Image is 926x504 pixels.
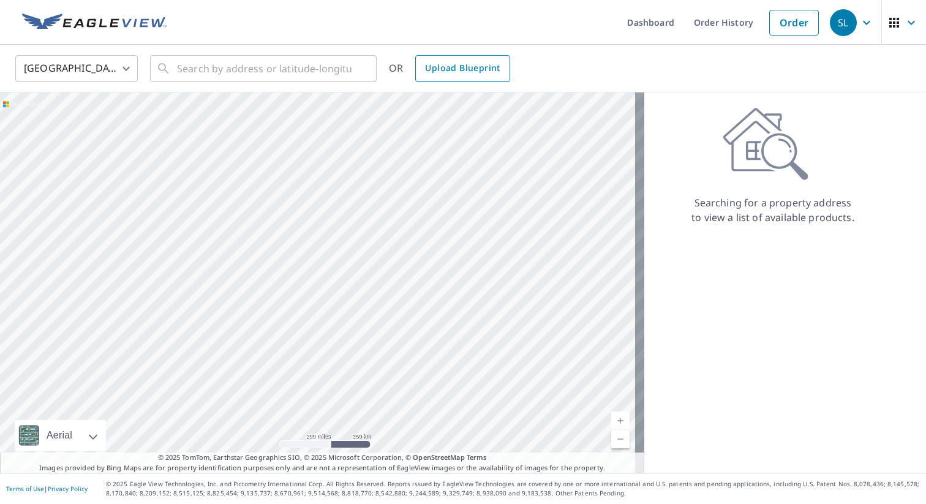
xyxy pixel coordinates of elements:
a: Upload Blueprint [415,55,510,82]
div: Aerial [15,420,106,451]
span: Upload Blueprint [425,61,500,76]
a: Terms [467,453,487,462]
a: Current Level 5, Zoom Out [611,430,630,448]
div: [GEOGRAPHIC_DATA] [15,51,138,86]
a: Current Level 5, Zoom In [611,412,630,430]
div: Aerial [43,420,76,451]
a: Privacy Policy [48,484,88,493]
a: OpenStreetMap [413,453,464,462]
p: Searching for a property address to view a list of available products. [691,195,855,225]
p: © 2025 Eagle View Technologies, Inc. and Pictometry International Corp. All Rights Reserved. Repo... [106,480,920,498]
div: OR [389,55,510,82]
input: Search by address or latitude-longitude [177,51,352,86]
a: Terms of Use [6,484,44,493]
span: © 2025 TomTom, Earthstar Geographics SIO, © 2025 Microsoft Corporation, © [158,453,487,463]
p: | [6,485,88,492]
img: EV Logo [22,13,167,32]
div: SL [830,9,857,36]
a: Order [769,10,819,36]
